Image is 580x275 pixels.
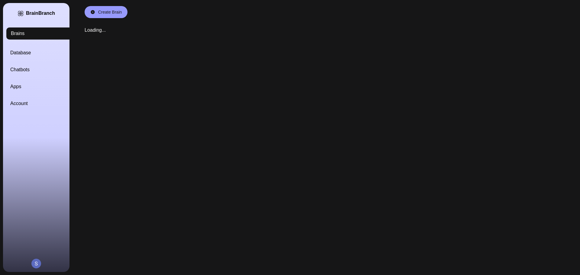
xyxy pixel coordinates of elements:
div: BrainBranch [26,10,55,16]
div: Create Brain [98,9,122,15]
a: Chatbots [10,66,77,73]
a: Database [10,49,77,56]
div: Loading... [85,27,127,34]
a: Brains [6,27,73,40]
img: BrainBranch Logo [18,10,24,17]
a: Account [10,100,77,107]
a: Apps [10,83,77,90]
button: Open user button [31,259,41,268]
